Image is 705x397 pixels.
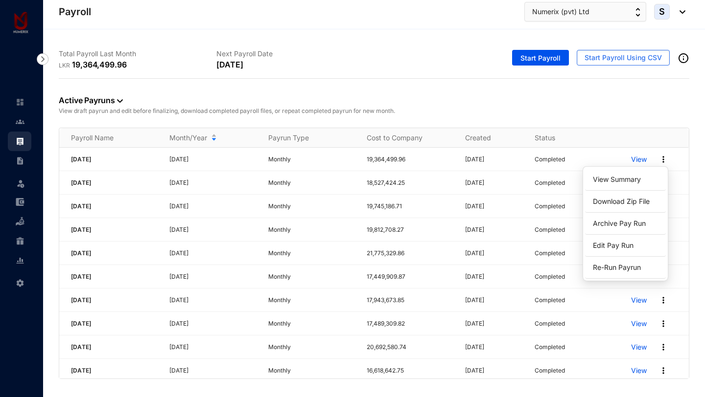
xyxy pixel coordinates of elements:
span: [DATE] [71,296,91,304]
p: View draft payrun and edit before finalizing, download completed payroll files, or repeat complet... [59,106,689,116]
span: [DATE] [71,202,91,210]
span: [DATE] [71,367,91,374]
img: contract-unselected.99e2b2107c0a7dd48938.svg [16,156,24,165]
p: 20,692,580.74 [367,342,453,352]
img: leave-unselected.2934df6273408c3f84d9.svg [16,178,25,188]
p: Completed [535,342,565,352]
p: [DATE] [169,342,256,352]
p: Monthly [268,295,355,305]
p: [DATE] [465,201,523,211]
p: View [631,366,647,375]
p: [DATE] [169,366,256,375]
img: loan-unselected.d74d20a04637f2d15ab5.svg [16,217,24,226]
p: [DATE] [465,272,523,282]
p: View [631,342,647,352]
button: Numerix (pvt) Ltd [524,2,646,22]
span: [DATE] [71,320,91,327]
p: [DATE] [465,366,523,375]
img: more.27664ee4a8faa814348e188645a3c1fc.svg [658,295,668,305]
img: dropdown-black.8e83cc76930a90b1a4fdb6d089b7bf3a.svg [117,99,123,103]
p: Monthly [268,225,355,235]
p: 16,618,642.75 [367,366,453,375]
p: [DATE] [169,295,256,305]
img: more.27664ee4a8faa814348e188645a3c1fc.svg [658,319,668,329]
p: [DATE] [169,272,256,282]
th: Payroll Name [59,128,158,148]
p: Edit Pay Run [591,237,660,254]
a: View [631,154,647,164]
img: report-unselected.e6a6b4230fc7da01f883.svg [16,256,24,265]
img: info-outined.c2a0bb1115a2853c7f4cb4062ec879bc.svg [678,52,689,64]
p: 17,449,909.87 [367,272,453,282]
span: [DATE] [71,343,91,351]
p: Completed [535,178,565,188]
span: Start Payroll Using CSV [585,53,662,63]
img: expense-unselected.2edcf0507c847f3e9e96.svg [16,198,24,206]
p: [DATE] [465,225,523,235]
p: Next Payroll Date [216,49,374,59]
p: Completed [535,295,565,305]
p: [DATE] [465,342,523,352]
p: [DATE] [216,59,243,70]
p: Archive Pay Run [591,215,660,232]
p: Completed [535,225,565,235]
p: [DATE] [169,248,256,258]
button: Start Payroll Using CSV [577,50,670,66]
a: Active Payruns [59,95,123,105]
span: S [659,7,665,16]
p: Total Payroll Last Month [59,49,216,59]
p: Payroll [59,5,91,19]
p: 19,364,499.96 [72,59,127,70]
img: more.27664ee4a8faa814348e188645a3c1fc.svg [658,154,668,164]
p: Completed [535,272,565,282]
button: Start Payroll [512,50,569,66]
p: 19,812,708.27 [367,225,453,235]
span: [DATE] [71,155,91,163]
li: Home [8,92,31,112]
li: Expenses [8,192,31,212]
li: Loan [8,212,31,231]
li: Contacts [8,112,31,132]
li: Contracts [8,151,31,171]
p: Monthly [268,201,355,211]
a: View Summary [591,171,660,188]
img: home-unselected.a29eae3204392db15eaf.svg [16,98,24,107]
li: Reports [8,251,31,270]
span: [DATE] [71,249,91,257]
span: Start Payroll [520,53,561,63]
p: Completed [535,154,565,164]
p: 17,943,673.85 [367,295,453,305]
img: logo [10,12,32,34]
img: nav-icon-right.af6afadce00d159da59955279c43614e.svg [37,53,48,65]
span: Numerix (pvt) Ltd [532,6,589,17]
p: Monthly [268,248,355,258]
p: [DATE] [169,154,256,164]
p: Monthly [268,342,355,352]
p: [DATE] [169,201,256,211]
img: up-down-arrow.74152d26bf9780fbf563ca9c90304185.svg [635,8,640,17]
a: View [631,319,647,329]
img: people-unselected.118708e94b43a90eceab.svg [16,117,24,126]
p: Monthly [268,178,355,188]
span: Re-Run Payrun [593,263,641,271]
img: gratuity-unselected.a8c340787eea3cf492d7.svg [16,237,24,245]
li: Gratuity [8,231,31,251]
p: Completed [535,319,565,329]
img: more.27664ee4a8faa814348e188645a3c1fc.svg [658,342,668,352]
p: 19,745,186.71 [367,201,453,211]
img: more.27664ee4a8faa814348e188645a3c1fc.svg [658,366,668,375]
p: [DATE] [465,319,523,329]
p: Completed [535,201,565,211]
a: View [631,295,647,305]
p: [DATE] [169,225,256,235]
p: [DATE] [465,178,523,188]
p: LKR [59,61,72,70]
p: Monthly [268,154,355,164]
th: Status [523,128,619,148]
p: [DATE] [169,319,256,329]
th: Payrun Type [257,128,355,148]
li: Payroll [8,132,31,151]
